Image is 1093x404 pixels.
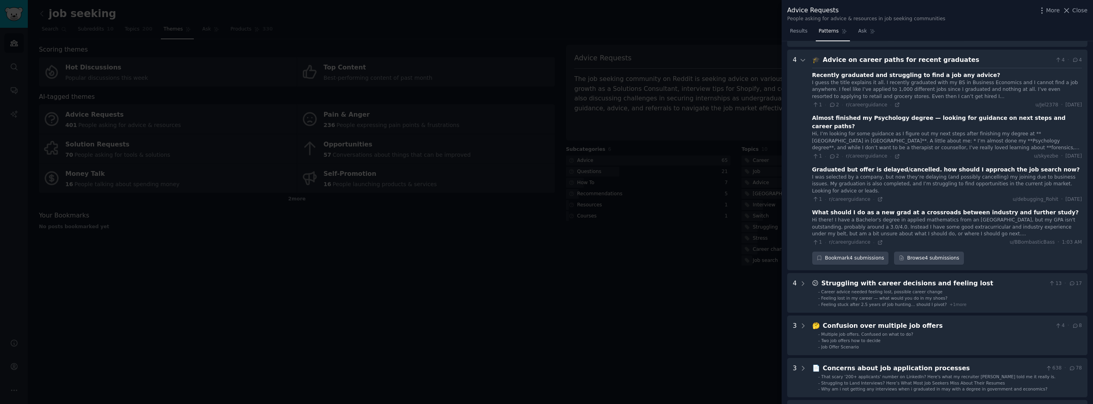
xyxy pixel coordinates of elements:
[1061,153,1063,160] span: ·
[812,56,820,63] span: 🎓
[1062,6,1087,15] button: Close
[787,15,945,23] div: People asking for advice & resources in job seeking communities
[829,239,870,245] span: r/careerguidance
[821,338,881,343] span: Two job offers how to decide
[812,364,820,372] span: 📄
[821,296,948,300] span: Feeling lost in my career — what would you do in my shoes?
[812,252,889,265] div: Bookmark 4 submissions
[1061,196,1063,203] span: ·
[812,71,1000,79] div: Recently graduated and struggling to find a job any advice?
[1072,6,1087,15] span: Close
[821,374,1056,379] span: That scary '200+ applicants' number on LinkedIn? Here's what my recruiter [PERSON_NAME] told me i...
[821,289,942,294] span: Career advice needed feeling lost, possible career change
[1038,6,1060,15] button: More
[825,240,826,245] span: ·
[950,302,967,307] span: + 1 more
[787,25,810,41] a: Results
[818,302,820,307] div: -
[1034,153,1058,160] span: u/skyezbe
[1072,57,1082,64] span: 4
[818,374,820,379] div: -
[819,28,838,35] span: Patterns
[812,165,1080,174] div: Graduated but offer is delayed/cancelled. how should I approach the job search now?
[790,28,807,35] span: Results
[894,252,964,265] a: Browse4 submissions
[1013,196,1058,203] span: u/debugging_Rohit
[821,302,947,307] span: Feeling stuck after 2.5 years of job hunting… should I pivot?
[821,344,859,349] span: Job Offer Scenario
[1055,57,1065,64] span: 4
[1066,153,1082,160] span: [DATE]
[825,102,826,108] span: ·
[829,153,839,160] span: 2
[818,295,820,301] div: -
[812,79,1082,100] div: I guess the title explains it all. I recently graduated with my BS in Business Economics and I ca...
[812,196,822,203] span: 1
[793,364,797,392] div: 3
[846,153,887,159] span: r/careerguidance
[812,322,820,329] span: 🤔
[1066,102,1082,109] span: [DATE]
[1049,280,1062,287] span: 13
[1035,102,1058,109] span: u/Jel2378
[829,102,839,109] span: 2
[842,102,843,108] span: ·
[812,114,1082,131] div: Almost finished my Psychology degree — looking for guidance on next steps and career paths?
[818,386,820,392] div: -
[1010,239,1054,246] span: u/BBombasticBass
[816,25,850,41] a: Patterns
[1055,322,1065,329] span: 4
[858,28,867,35] span: Ask
[812,279,819,287] span: 😕
[825,196,826,202] span: ·
[812,252,889,265] button: Bookmark4 submissions
[818,380,820,386] div: -
[821,332,913,337] span: Multiple job offers. Confused on what to do?
[812,217,1082,238] div: Hi there! I have a Bachelor's degree in applied mathematics from an [GEOGRAPHIC_DATA], but my GPA...
[823,55,1052,65] div: Advice on career paths for recent graduates
[818,289,820,294] div: -
[1069,365,1082,372] span: 78
[821,279,1046,289] div: Struggling with career decisions and feeling lost
[1061,102,1063,109] span: ·
[1058,239,1059,246] span: ·
[1068,57,1069,64] span: ·
[818,338,820,343] div: -
[812,131,1082,152] div: Hi, I’m looking for some guidance as I figure out my next steps after finishing my degree at **[G...
[823,364,1043,373] div: Concerns about job application processes
[1069,280,1082,287] span: 17
[793,279,797,307] div: 4
[825,154,826,159] span: ·
[1064,280,1066,287] span: ·
[823,321,1052,331] div: Confusion over multiple job offers
[812,153,822,160] span: 1
[1064,365,1066,372] span: ·
[818,331,820,337] div: -
[1068,322,1069,329] span: ·
[812,239,822,246] span: 1
[787,6,945,15] div: Advice Requests
[793,55,797,265] div: 4
[818,344,820,350] div: -
[873,196,875,202] span: ·
[812,102,822,109] span: 1
[812,174,1082,195] div: I was selected by a company, but now they’re delaying (and possibly cancelling) my joining due to...
[842,154,843,159] span: ·
[846,102,887,108] span: r/careerguidance
[1072,322,1082,329] span: 8
[1046,6,1060,15] span: More
[812,208,1079,217] div: What should I do as a new grad at a crossroads between industry and further study?
[855,25,878,41] a: Ask
[821,381,1005,385] span: Struggling to Land Interviews? Here’s What Most Job Seekers Miss About Their Resumes
[793,321,797,350] div: 3
[873,240,875,245] span: ·
[821,387,1048,391] span: Why am i not getting any interviews when i graduated in may with a degree in government and econo...
[1062,239,1082,246] span: 1:03 AM
[1066,196,1082,203] span: [DATE]
[829,196,870,202] span: r/careerguidance
[890,102,891,108] span: ·
[890,154,891,159] span: ·
[1045,365,1062,372] span: 638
